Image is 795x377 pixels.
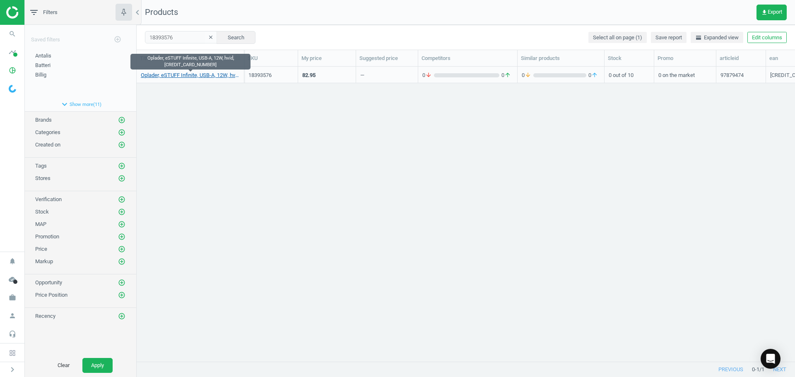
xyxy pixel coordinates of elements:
[109,31,126,48] button: add_circle_outline
[525,72,531,79] i: arrow_downward
[586,72,600,79] span: 0
[588,32,647,43] button: Select all on page (1)
[132,7,142,17] i: chevron_left
[422,55,514,62] div: Competitors
[118,116,126,124] button: add_circle_outline
[35,233,59,240] span: Promotion
[658,67,712,82] div: 0 on the market
[205,32,217,43] button: clear
[118,312,126,320] button: add_circle_outline
[118,221,125,228] i: add_circle_outline
[137,67,795,355] div: grid
[35,163,47,169] span: Tags
[35,313,55,319] span: Recency
[302,72,316,79] div: 82.95
[145,7,178,17] span: Products
[217,31,255,43] button: Search
[82,358,113,373] button: Apply
[60,99,70,109] i: expand_more
[35,209,49,215] span: Stock
[118,208,125,216] i: add_circle_outline
[301,55,352,62] div: My price
[422,72,434,79] span: 0
[49,358,78,373] button: Clear
[7,365,17,375] i: chevron_right
[118,162,126,170] button: add_circle_outline
[655,34,682,41] span: Save report
[29,7,39,17] i: filter_list
[5,253,20,269] i: notifications
[35,196,62,202] span: Verification
[35,258,53,264] span: Markup
[5,308,20,324] i: person
[658,55,713,62] div: Promo
[720,72,744,82] div: 97879474
[5,326,20,342] i: headset_mic
[118,141,126,149] button: add_circle_outline
[35,62,51,68] span: Batteri
[248,72,294,79] div: 18393576
[6,6,65,19] img: ajHJNr6hYgQAAAAASUVORK5CYII=
[35,53,51,59] span: Antalis
[359,55,414,62] div: Suggested price
[504,72,511,79] i: arrow_upward
[499,72,513,79] span: 0
[118,128,126,137] button: add_circle_outline
[118,175,125,182] i: add_circle_outline
[35,279,62,286] span: Opportunity
[759,366,764,373] span: / 1
[35,292,67,298] span: Price Position
[521,55,601,62] div: Similar products
[522,72,533,79] span: 0
[691,32,743,43] button: horizontal_splitExpanded view
[118,291,126,299] button: add_circle_outline
[5,62,20,78] i: pie_chart_outlined
[752,366,759,373] span: 0 - 1
[248,55,294,62] div: SKU
[761,349,781,369] div: Open Intercom Messenger
[114,36,121,43] i: add_circle_outline
[25,97,136,111] button: expand_moreShow more(11)
[35,175,51,181] span: Stores
[145,31,217,43] input: SKU/Title search
[118,233,125,240] i: add_circle_outline
[118,312,125,320] i: add_circle_outline
[5,290,20,305] i: work
[35,246,47,252] span: Price
[35,117,52,123] span: Brands
[118,245,126,253] button: add_circle_outline
[2,364,23,375] button: chevron_right
[761,9,768,16] i: get_app
[118,174,126,182] button: add_circle_outline
[130,54,251,70] div: Oplader, eSTUFF Infinite, USB-A, 12W, hvid, [CREDIT_CARD_NUMBER]
[764,362,795,377] button: next
[118,196,125,203] i: add_circle_outline
[5,44,20,60] i: timeline
[710,362,752,377] button: previous
[43,9,58,16] span: Filters
[118,129,125,136] i: add_circle_outline
[118,245,125,253] i: add_circle_outline
[35,129,60,135] span: Categories
[118,257,126,266] button: add_circle_outline
[360,72,364,82] div: —
[720,55,762,62] div: articleid
[118,195,126,204] button: add_circle_outline
[761,9,782,16] span: Export
[756,5,787,20] button: get_appExport
[695,34,702,41] i: horizontal_split
[608,55,650,62] div: Stock
[747,32,787,43] button: Edit columns
[118,279,126,287] button: add_circle_outline
[593,34,642,41] span: Select all on page (1)
[651,32,687,43] button: Save report
[5,271,20,287] i: cloud_done
[35,221,46,227] span: MAP
[591,72,598,79] i: arrow_upward
[425,72,432,79] i: arrow_downward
